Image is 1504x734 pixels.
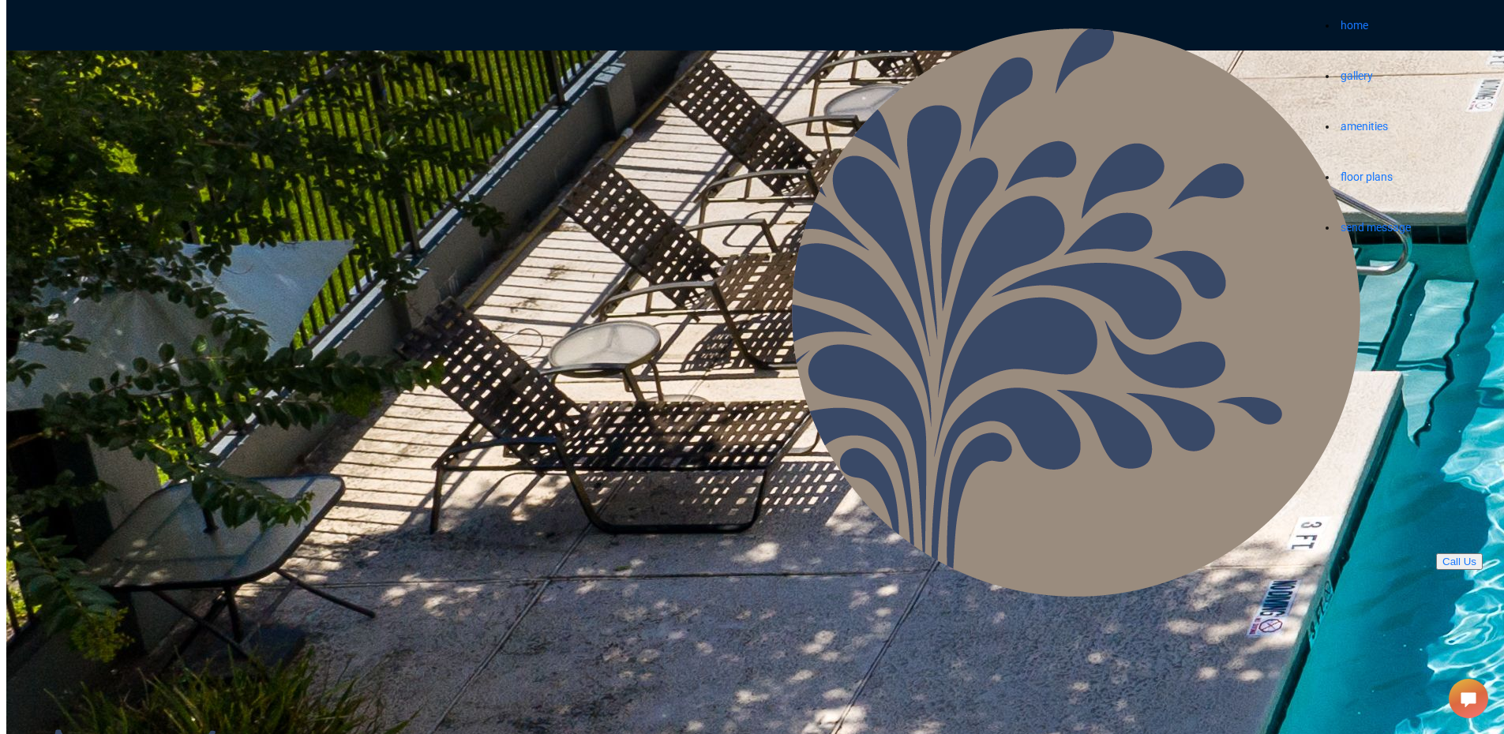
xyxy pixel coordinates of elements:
a: Call Us [1442,556,1476,567]
a: gallery [1341,69,1373,82]
a: floor plans [1341,170,1393,183]
a: home [1341,19,1368,32]
a: send message [1341,221,1411,234]
a: amenities [1341,120,1388,133]
button: Call Us [1436,553,1483,570]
